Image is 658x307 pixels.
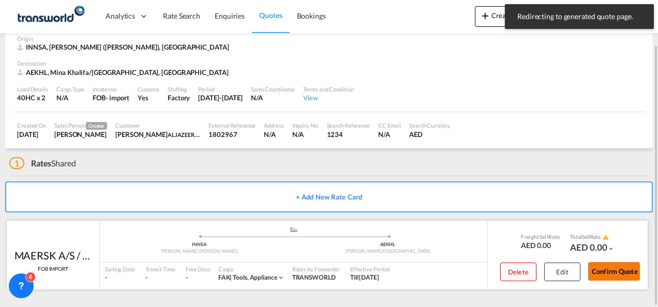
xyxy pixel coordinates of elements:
div: Factory Stuffing [168,93,190,102]
div: Sales Person [54,121,107,130]
div: Period [198,85,243,93]
div: Free Days [186,265,211,273]
div: Total Rate [570,233,614,241]
span: Sell [582,234,590,240]
span: INNSA, [PERSON_NAME] ([PERSON_NAME]), [GEOGRAPHIC_DATA] [26,43,229,51]
span: Sell [540,234,548,240]
button: Confirm Quote [588,262,640,281]
md-icon: assets/icons/custom/ship-fill.svg [288,227,300,232]
div: - [145,273,175,282]
div: [PERSON_NAME] ([PERSON_NAME]) [105,248,294,255]
md-icon: icon-chevron-down [607,245,615,252]
div: INNSA, Jawaharlal Nehru (Nhava Sheva), Asia Pacific [17,42,232,52]
span: FOB IMPORT [38,265,68,272]
span: ALJAZEERA STEEL PRODUCTS CO L.L.C [168,130,268,139]
div: Till 15 Oct 2025 [350,273,379,282]
div: 30 Sep 2025 [17,130,46,139]
div: Address [264,121,283,129]
div: Sailing Date [105,265,135,273]
div: - [186,273,188,282]
div: N/A [251,93,295,102]
span: 1 [9,157,24,169]
span: Quotes [259,11,282,20]
span: Till [DATE] [350,273,379,281]
span: Rates [31,158,52,168]
span: Bookings [297,11,326,20]
div: 1802967 [208,130,256,139]
span: FAK [218,273,233,281]
div: External Reference [208,121,256,129]
span: Rate Search [163,11,200,20]
span: Analytics [106,11,135,21]
div: [PERSON_NAME]/[GEOGRAPHIC_DATA] [294,248,483,255]
span: | [230,273,232,281]
md-icon: icon-alert [603,234,609,240]
div: Kalyan Ayyar [115,130,200,139]
div: Freight Rate [521,233,560,240]
div: Pradhesh Gautham [54,130,107,139]
div: Sales Coordinator [251,85,295,93]
img: f753ae806dec11f0841701cdfdf085c0.png [16,5,85,28]
div: CC Email [378,121,401,129]
span: Redirecting to generated quote page. [514,11,645,22]
div: Yes [138,93,159,102]
div: Effective Period [350,265,390,273]
md-icon: icon-chevron-down [277,274,285,281]
div: Cargo [218,265,285,273]
div: FOB [93,93,106,102]
div: - [105,273,135,282]
button: Delete [500,263,536,281]
div: Incoterms [93,85,129,93]
span: TRANSWORLD [292,273,336,281]
button: icon-alert [602,234,609,241]
div: AED 0.00 [521,240,560,251]
button: Edit [544,263,580,281]
div: 1234 [327,130,370,139]
div: N/A [292,130,319,139]
div: Search Currency [409,121,450,129]
div: AEKHL, Mina Khalifa/Abu Dhabi, Middle East [17,68,231,77]
div: Shared [9,158,76,169]
div: - import [106,93,129,102]
button: + Add New Rate Card [5,181,653,212]
div: MAERSK A/S / TDWC-DUBAI [14,248,92,263]
div: Transit Time [145,265,175,273]
div: Terms and Condition [303,85,353,93]
div: N/A [264,130,283,139]
span: Creator [86,122,107,130]
div: Stuffing [168,85,190,93]
div: View [303,93,353,102]
div: tools, appliance [218,273,277,282]
div: Created On [17,121,46,129]
div: Inquiry No. [292,121,319,129]
div: Load Details [17,85,48,93]
div: AED [409,130,450,139]
button: icon-plus 400-fgCreate Quote [475,6,536,27]
md-icon: icon-plus 400-fg [479,9,491,22]
span: Enquiries [215,11,245,20]
div: 40HC x 2 [17,93,48,102]
div: AEKHL [294,241,483,248]
div: Customs [138,85,159,93]
div: 15 Oct 2025 [198,93,243,102]
div: Cargo Type [56,85,84,93]
div: Customer [115,121,200,129]
div: TRANSWORLD [292,273,340,282]
div: Origin [17,35,641,42]
div: INNSA [105,241,294,248]
div: N/A [56,93,84,102]
div: AED 0.00 [570,241,614,254]
div: N/A [378,130,401,139]
div: Destination [17,59,641,67]
div: Search Reference [327,121,370,129]
div: Rates by Forwarder [292,265,340,273]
